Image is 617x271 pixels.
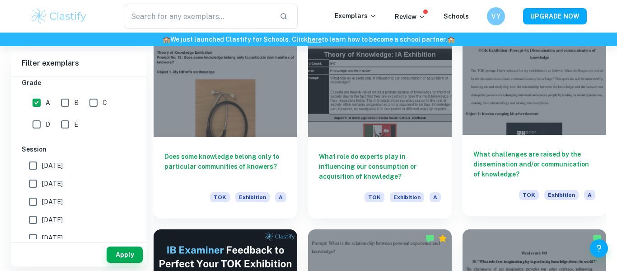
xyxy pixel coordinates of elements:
[46,98,50,108] span: A
[491,11,501,21] h6: VY
[395,12,425,22] p: Review
[319,152,441,181] h6: What role do experts play in influencing our consumption or acquisition of knowledge?
[473,149,595,179] h6: What challenges are raised by the dissemination and/or communication of knowledge?
[42,215,63,225] span: [DATE]
[593,234,602,243] img: Marked
[22,144,136,154] h6: Session
[544,190,579,200] span: Exhibition
[308,29,452,218] a: What role do experts play in influencing our consumption or acquisition of knowledge?TOKExhibitionA
[103,98,107,108] span: C
[107,247,143,263] button: Apply
[42,179,63,189] span: [DATE]
[42,197,63,207] span: [DATE]
[164,152,286,181] h6: Does some knowledge belong only to particular communities of knowers?
[2,34,615,44] h6: We just launched Clastify for Schools. Click to learn how to become a school partner.
[430,192,441,202] span: A
[42,233,63,243] span: [DATE]
[425,234,435,243] img: Marked
[74,98,79,108] span: B
[42,161,63,171] span: [DATE]
[154,29,297,218] a: Does some knowledge belong only to particular communities of knowers?TOKExhibitionA
[11,51,146,76] h6: Filter exemplars
[519,190,539,200] span: TOK
[235,192,270,202] span: Exhibition
[30,7,88,25] img: Clastify logo
[590,239,608,257] button: Help and Feedback
[523,8,587,24] button: UPGRADE NOW
[390,192,424,202] span: Exhibition
[46,119,50,129] span: D
[22,78,136,88] h6: Grade
[125,4,272,29] input: Search for any exemplars...
[74,119,78,129] span: E
[335,11,377,21] p: Exemplars
[584,190,595,200] span: A
[365,192,384,202] span: TOK
[447,36,455,43] span: 🏫
[163,36,170,43] span: 🏫
[438,234,447,243] div: Premium
[444,13,469,20] a: Schools
[308,36,322,43] a: here
[210,192,230,202] span: TOK
[275,192,286,202] span: A
[487,7,505,25] button: VY
[463,29,606,218] a: What challenges are raised by the dissemination and/or communication of knowledge?TOKExhibitionA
